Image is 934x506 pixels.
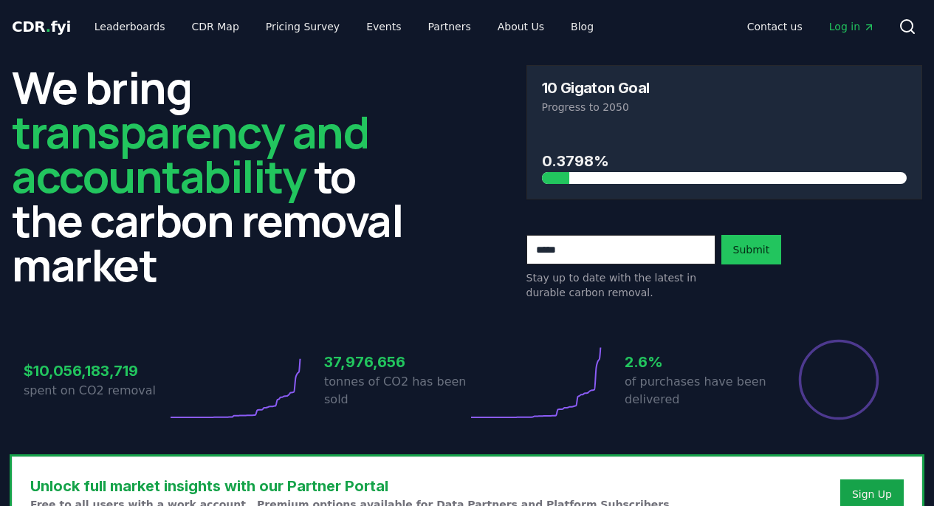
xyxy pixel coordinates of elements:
[24,382,167,400] p: spent on CO2 removal
[180,13,251,40] a: CDR Map
[324,373,467,408] p: tonnes of CO2 has been sold
[625,351,768,373] h3: 2.6%
[817,13,887,40] a: Log in
[526,270,715,300] p: Stay up to date with the latest in durable carbon removal.
[542,81,650,95] h3: 10 Gigaton Goal
[12,18,71,35] span: CDR fyi
[542,150,907,172] h3: 0.3798%
[83,13,177,40] a: Leaderboards
[12,101,368,206] span: transparency and accountability
[30,475,673,497] h3: Unlock full market insights with our Partner Portal
[83,13,605,40] nav: Main
[559,13,605,40] a: Blog
[797,338,880,421] div: Percentage of sales delivered
[12,16,71,37] a: CDR.fyi
[12,65,408,287] h2: We bring to the carbon removal market
[721,235,782,264] button: Submit
[486,13,556,40] a: About Us
[735,13,887,40] nav: Main
[354,13,413,40] a: Events
[254,13,351,40] a: Pricing Survey
[625,373,768,408] p: of purchases have been delivered
[324,351,467,373] h3: 37,976,656
[416,13,483,40] a: Partners
[46,18,51,35] span: .
[852,487,892,502] a: Sign Up
[542,100,907,114] p: Progress to 2050
[735,13,814,40] a: Contact us
[24,360,167,382] h3: $10,056,183,719
[829,19,875,34] span: Log in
